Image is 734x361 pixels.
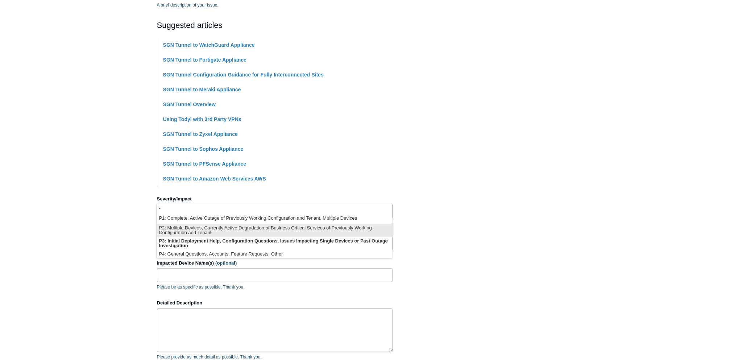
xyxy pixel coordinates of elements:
h2: Suggested articles [157,19,393,31]
a: SGN Tunnel to Sophos Appliance [163,146,244,152]
li: P4: General Questions, Accounts, Feature Requests, Other [157,250,392,260]
li: - [157,204,392,214]
a: SGN Tunnel Configuration Guidance for Fully Interconnected Sites [163,72,324,78]
label: Impacted Device Name(s) [157,260,393,267]
a: SGN Tunnel to Zyxel Appliance [163,131,238,137]
a: SGN Tunnel to Meraki Appliance [163,87,241,92]
a: SGN Tunnel to Fortigate Appliance [163,57,246,63]
a: SGN Tunnel Overview [163,101,216,107]
a: SGN Tunnel to WatchGuard Appliance [163,42,255,48]
li: P1: Complete, Active Outage of Previously Working Configuration and Tenant, Multiple Devices [157,214,392,224]
p: Please provide as much detail as possible. Thank you. [157,354,393,360]
li: P2: Multiple Devices, Currently Active Degradation of Business Critical Services of Previously Wo... [157,224,392,237]
a: SGN Tunnel to PFSense Appliance [163,161,246,167]
a: SGN Tunnel to Amazon Web Services AWS [163,176,266,182]
span: (optional) [215,260,237,266]
li: P3: Initial Deployment Help, Configuration Questions, Issues Impacting Single Devices or Past Out... [157,237,392,250]
label: Detailed Description [157,299,393,307]
p: A brief description of your issue. [157,2,393,8]
label: Severity/Impact [157,195,393,203]
a: Using Todyl with 3rd Party VPNs [163,116,241,122]
p: Please be as specific as possible. Thank you. [157,284,393,290]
